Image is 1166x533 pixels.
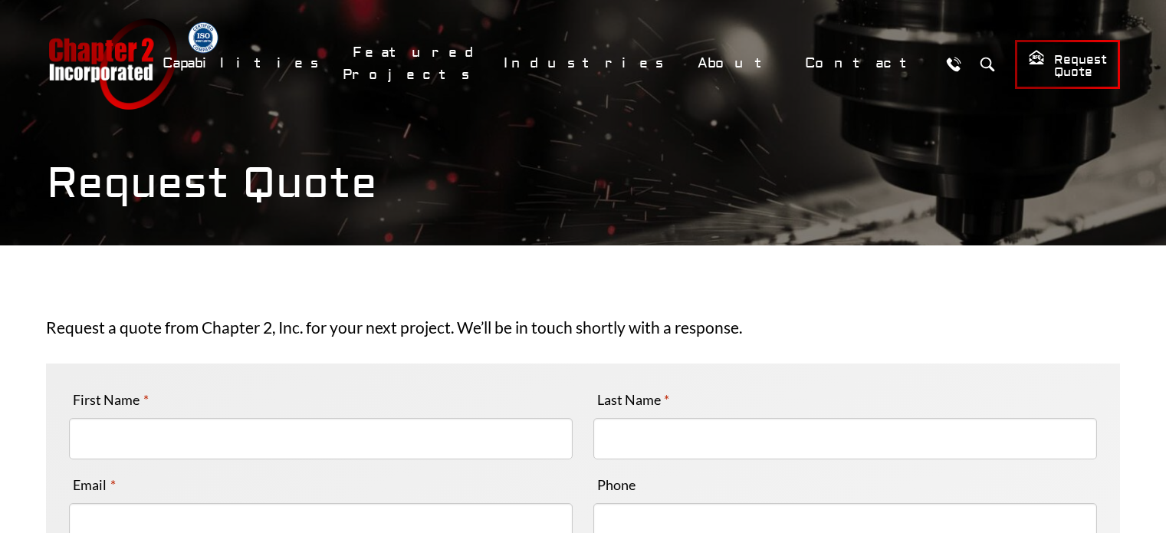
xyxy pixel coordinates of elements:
[69,387,153,412] label: First Name
[593,472,639,497] label: Phone
[47,18,177,110] a: Chapter 2 Incorporated
[1015,40,1120,89] a: Request Quote
[688,47,787,80] a: About
[153,47,335,80] a: Capabilities
[343,36,486,91] a: Featured Projects
[795,47,932,80] a: Contact
[47,158,1120,209] h1: Request Quote
[593,387,674,412] label: Last Name
[494,47,680,80] a: Industries
[69,472,120,497] label: Email
[940,50,968,78] a: Call Us
[46,314,1120,341] p: Request a quote from Chapter 2, Inc. for your next project. We’ll be in touch shortly with a resp...
[974,50,1002,78] button: Search
[1028,49,1107,81] span: Request Quote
